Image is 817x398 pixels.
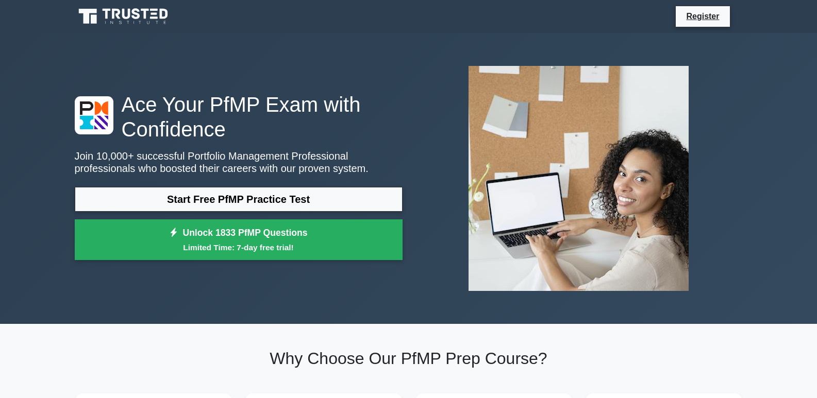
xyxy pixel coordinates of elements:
a: Unlock 1833 PfMP QuestionsLimited Time: 7-day free trial! [75,219,403,261]
small: Limited Time: 7-day free trial! [88,241,390,253]
a: Register [680,10,725,23]
h1: Ace Your PfMP Exam with Confidence [75,92,403,142]
p: Join 10,000+ successful Portfolio Management Professional professionals who boosted their careers... [75,150,403,175]
a: Start Free PfMP Practice Test [75,187,403,212]
h2: Why Choose Our PfMP Prep Course? [75,349,743,368]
